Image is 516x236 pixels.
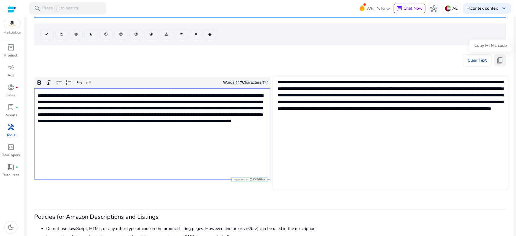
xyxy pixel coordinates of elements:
[42,5,78,12] p: Press to search
[16,166,18,168] span: fiber_manual_record
[394,4,425,13] button: chatChat Now
[70,30,83,39] button: ®
[104,31,108,37] span: ①
[430,5,437,12] span: hub
[46,225,506,232] li: Do not use JavaScript, HTML, or any other type of code in the product listing pages. However, lin...
[16,106,18,108] span: fiber_manual_record
[208,31,212,37] span: ◆
[203,30,216,39] button: ◆
[396,6,402,12] span: chat
[235,80,242,85] label: 117
[160,30,173,39] button: ⚠
[190,30,202,39] button: ♥
[40,30,54,39] button: ✔
[445,5,451,11] img: ae.svg
[7,84,15,91] span: donut_small
[7,44,15,51] span: inventory_2
[469,40,511,52] div: Copy HTML code
[223,79,269,86] div: Words: Characters:
[84,30,98,39] button: ★
[7,224,15,231] span: dark_mode
[180,31,183,37] span: ™
[114,30,128,39] button: ②
[494,54,506,66] button: content_copy
[404,5,423,11] span: Chat Now
[89,31,93,37] span: ★
[7,163,15,171] span: book_4
[164,31,168,37] span: ⚠
[34,77,270,89] div: Editor toolbar
[16,86,18,89] span: fiber_manual_record
[7,64,15,71] span: campaign
[195,31,197,37] span: ♥
[366,3,390,14] span: What's New
[468,54,487,66] span: Clear Text
[99,30,113,39] button: ①
[34,5,41,12] span: search
[6,132,15,138] p: Tools
[2,172,19,178] p: Resources
[428,2,440,15] button: hub
[233,178,248,181] span: Powered by
[500,5,508,12] span: keyboard_arrow_down
[466,6,498,11] p: Hi
[7,144,15,151] span: code_blocks
[471,5,498,11] b: contex contex
[4,19,20,28] img: amazon.svg
[5,112,17,118] p: Reports
[8,73,14,78] p: Ads
[34,88,270,179] div: Rich Text Editor. Editing area: main. Press Alt+0 for help.
[129,30,143,39] button: ③
[7,104,15,111] span: lab_profile
[6,92,15,98] p: Sales
[119,31,123,37] span: ②
[60,31,63,37] span: ©
[134,31,138,37] span: ③
[463,54,492,66] button: Clear Text
[4,53,17,58] p: Product
[144,30,158,39] button: ④
[149,31,153,37] span: ④
[45,31,49,37] span: ✔
[55,30,68,39] button: ©
[7,124,15,131] span: handyman
[2,152,20,158] p: Developers
[496,57,504,64] span: content_copy
[74,31,78,37] span: ®
[262,80,269,85] label: 741
[4,31,21,35] p: Marketplace
[175,30,188,39] button: ™
[54,5,60,12] span: /
[452,3,458,14] p: AE
[34,213,506,221] h3: Policies for Amazon Descriptions and Listings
